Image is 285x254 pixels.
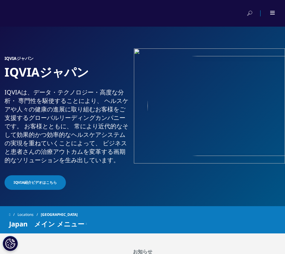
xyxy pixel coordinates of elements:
span: Japan メイン メニュー [9,220,84,227]
span: IQVIA紹介ビデオはこちら [14,180,57,185]
button: Cookie 設定 [3,236,18,251]
a: Locations [18,209,41,220]
a: IQVIA紹介ビデオはこちら [5,175,66,190]
h1: IQVIAジャパン [5,64,131,88]
h6: IQVIAジャパン [5,56,131,64]
img: 873_asian-businesspeople-meeting-in-office.jpg [147,56,285,156]
span: [GEOGRAPHIC_DATA] [41,209,78,220]
div: IQVIAは、​データ・​テクノロジー・​高度な​分析・​ 専門性を​駆使する​ことに​より、​ ヘルスケアや​人々の​健康の​進展に​取り組む​お客様を​ご支援​する​グローバル​リーディング... [5,88,131,164]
